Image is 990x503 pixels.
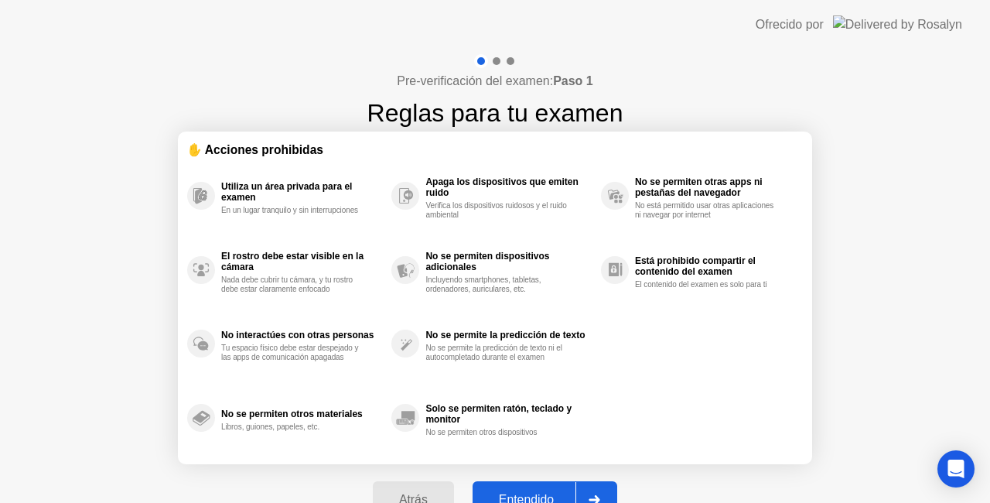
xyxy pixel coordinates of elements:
div: El rostro debe estar visible en la cámara [221,251,384,272]
div: El contenido del examen es solo para ti [635,280,781,289]
div: ✋ Acciones prohibidas [187,141,803,159]
b: Paso 1 [553,74,593,87]
div: No se permiten otros materiales [221,409,384,419]
div: No se permite la predicción de texto [425,330,592,340]
div: No interactúes con otras personas [221,330,384,340]
div: Incluyendo smartphones, tabletas, ordenadores, auriculares, etc. [425,275,572,294]
div: Open Intercom Messenger [937,450,975,488]
div: No está permitido usar otras aplicaciones ni navegar por internet [635,201,781,220]
div: No se permite la predicción de texto ni el autocompletado durante el examen [425,344,572,362]
div: Libros, guiones, papeles, etc. [221,423,367,432]
div: No se permiten otras apps ni pestañas del navegador [635,176,795,198]
div: En un lugar tranquilo y sin interrupciones [221,206,367,215]
h1: Reglas para tu examen [367,94,623,132]
div: Ofrecido por [756,15,824,34]
h4: Pre-verificación del examen: [397,72,592,91]
img: Delivered by Rosalyn [833,15,962,33]
div: Verifica los dispositivos ruidosos y el ruido ambiental [425,201,572,220]
div: Utiliza un área privada para el examen [221,181,384,203]
div: Tu espacio físico debe estar despejado y las apps de comunicación apagadas [221,344,367,362]
div: No se permiten otros dispositivos [425,428,572,437]
div: Solo se permiten ratón, teclado y monitor [425,403,592,425]
div: Apaga los dispositivos que emiten ruido [425,176,592,198]
div: Está prohibido compartir el contenido del examen [635,255,795,277]
div: Nada debe cubrir tu cámara, y tu rostro debe estar claramente enfocado [221,275,367,294]
div: No se permiten dispositivos adicionales [425,251,592,272]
